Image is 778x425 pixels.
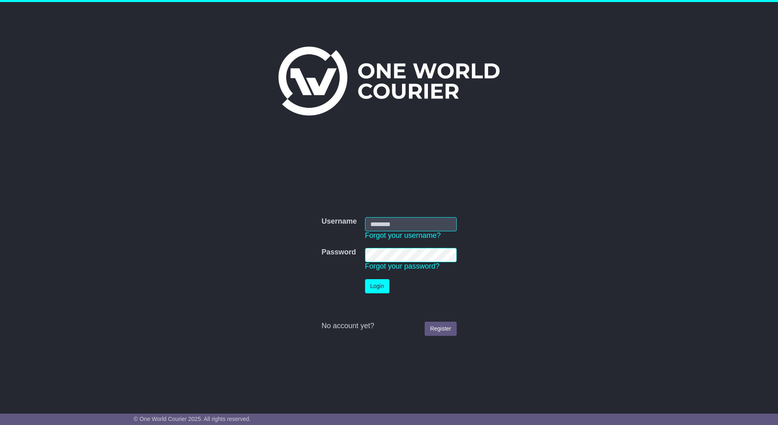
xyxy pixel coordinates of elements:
a: Forgot your username? [365,231,441,239]
div: No account yet? [321,322,456,331]
button: Login [365,279,389,293]
img: One World [278,47,500,115]
label: Username [321,217,357,226]
label: Password [321,248,356,257]
a: Forgot your password? [365,262,440,270]
a: Register [425,322,456,336]
span: © One World Courier 2025. All rights reserved. [134,416,251,422]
